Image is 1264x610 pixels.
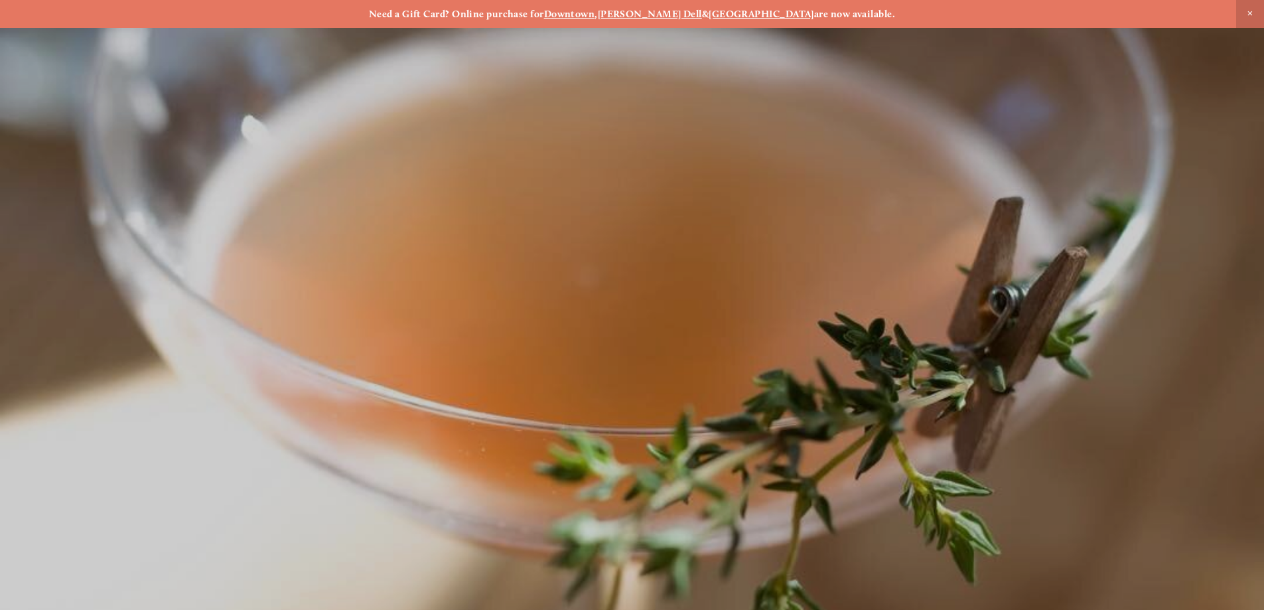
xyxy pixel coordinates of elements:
strong: , [595,8,597,20]
a: Downtown [544,8,595,20]
a: [GEOGRAPHIC_DATA] [709,8,814,20]
strong: are now available. [814,8,895,20]
strong: Need a Gift Card? Online purchase for [369,8,544,20]
a: [PERSON_NAME] Dell [598,8,702,20]
strong: & [702,8,709,20]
